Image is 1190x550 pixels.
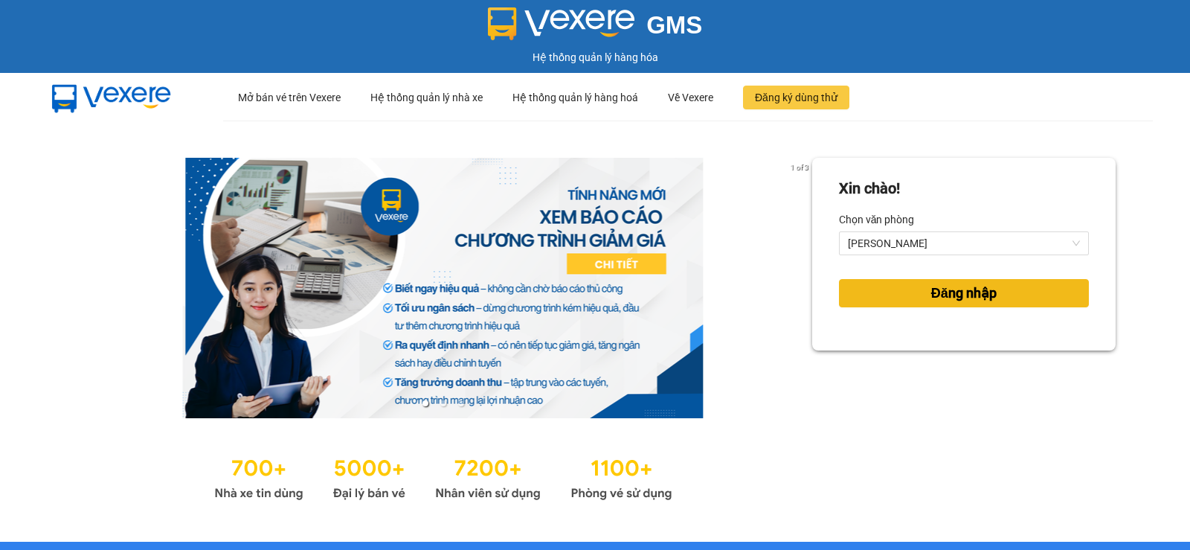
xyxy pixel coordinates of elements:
[370,74,483,121] div: Hệ thống quản lý nhà xe
[488,7,635,40] img: logo 2
[4,49,1186,65] div: Hệ thống quản lý hàng hóa
[791,158,812,418] button: next slide / item
[668,74,713,121] div: Về Vexere
[755,89,837,106] span: Đăng ký dùng thử
[37,73,186,122] img: mbUUG5Q.png
[743,86,849,109] button: Đăng ký dùng thử
[74,158,95,418] button: previous slide / item
[512,74,638,121] div: Hệ thống quản lý hàng hoá
[238,74,341,121] div: Mở bán vé trên Vexere
[848,232,1080,255] span: Phan Rang
[646,11,702,39] span: GMS
[839,208,915,231] label: Chọn văn phòng
[839,177,900,200] div: Xin chào!
[422,400,428,406] li: slide item 1
[931,283,997,304] span: Đăng nhập
[488,22,703,34] a: GMS
[440,400,446,406] li: slide item 2
[458,400,464,406] li: slide item 3
[839,279,1089,307] button: Đăng nhập
[786,158,812,177] p: 1 of 3
[214,448,672,505] img: Statistics.png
